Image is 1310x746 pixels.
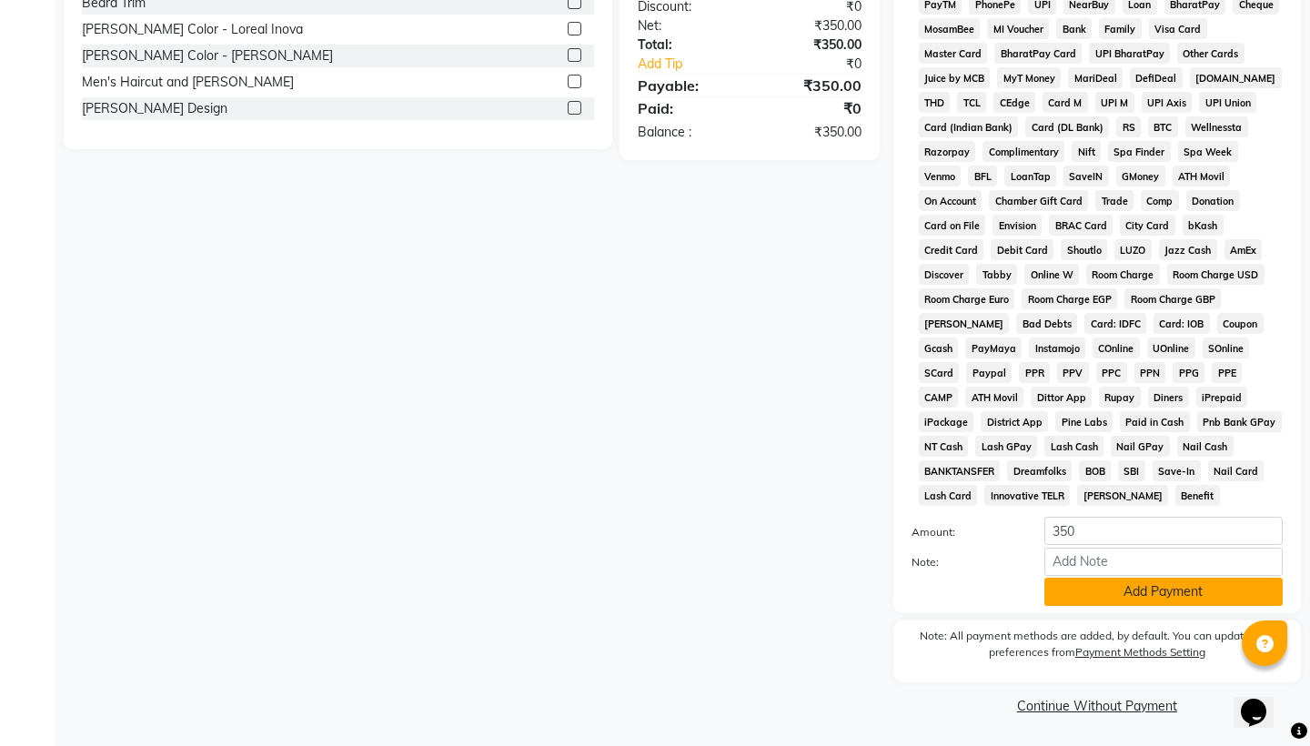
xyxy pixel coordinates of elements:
[1084,313,1146,334] span: Card: IDFC
[750,123,875,142] div: ₹350.00
[1044,548,1283,576] input: Add Note
[997,67,1061,88] span: MyT Money
[1147,338,1195,358] span: UOnline
[991,239,1053,260] span: Debit Card
[624,16,750,35] div: Net:
[1022,288,1117,309] span: Room Charge EGP
[1159,239,1217,260] span: Jazz Cash
[1116,116,1141,137] span: RS
[1004,166,1056,186] span: LoanTap
[919,190,982,211] span: On Account
[1149,18,1207,39] span: Visa Card
[82,20,303,39] div: [PERSON_NAME] Color - Loreal Inova
[1079,460,1111,481] span: BOB
[624,97,750,119] div: Paid:
[1120,215,1175,236] span: City Card
[1199,92,1256,113] span: UPI Union
[993,215,1042,236] span: Envision
[1024,264,1079,285] span: Online W
[919,362,960,383] span: SCard
[898,524,1031,540] label: Amount:
[1061,239,1107,260] span: Shoutlo
[1111,436,1170,457] span: Nail GPay
[1029,338,1085,358] span: Instamojo
[1154,313,1210,334] span: Card: IOB
[1175,485,1220,506] span: Benefit
[1196,387,1248,408] span: iPrepaid
[1044,578,1283,606] button: Add Payment
[750,97,875,119] div: ₹0
[994,43,1082,64] span: BharatPay Card
[1068,67,1123,88] span: MariDeal
[1077,485,1168,506] span: [PERSON_NAME]
[1153,460,1201,481] span: Save-In
[1118,460,1145,481] span: SBI
[1019,362,1050,383] span: PPR
[624,35,750,55] div: Total:
[919,43,988,64] span: Master Card
[1056,18,1092,39] span: Bank
[1043,92,1088,113] span: Card M
[1173,362,1204,383] span: PPG
[1044,436,1103,457] span: Lash Cash
[1089,43,1170,64] span: UPI BharatPay
[1016,313,1077,334] span: Bad Debts
[1095,190,1134,211] span: Trade
[771,55,875,74] div: ₹0
[1099,387,1141,408] span: Rupay
[1190,67,1282,88] span: [DOMAIN_NAME]
[919,67,991,88] span: Juice by MCB
[1197,411,1282,432] span: Pnb Bank GPay
[1167,264,1265,285] span: Room Charge USD
[1212,362,1242,383] span: PPE
[919,338,959,358] span: Gcash
[1148,387,1189,408] span: Diners
[1173,166,1231,186] span: ATH Movil
[1183,215,1224,236] span: bKash
[1093,338,1140,358] span: COnline
[1075,644,1205,660] label: Payment Methods Setting
[1185,116,1248,137] span: Wellnessta
[1177,436,1234,457] span: Nail Cash
[1178,141,1238,162] span: Spa Week
[1086,264,1160,285] span: Room Charge
[993,92,1035,113] span: CEdge
[1208,460,1265,481] span: Nail Card
[1141,190,1179,211] span: Comp
[1031,387,1092,408] span: Dittor App
[897,697,1297,716] a: Continue Without Payment
[1130,67,1183,88] span: DefiDeal
[919,116,1019,137] span: Card (Indian Bank)
[984,485,1070,506] span: Innovative TELR
[1096,362,1127,383] span: PPC
[965,387,1023,408] span: ATH Movil
[1186,190,1240,211] span: Donation
[1057,362,1089,383] span: PPV
[919,141,976,162] span: Razorpay
[975,436,1037,457] span: Lash GPay
[919,92,951,113] span: THD
[1134,362,1166,383] span: PPN
[989,190,1088,211] span: Chamber Gift Card
[957,92,986,113] span: TCL
[919,166,962,186] span: Venmo
[981,411,1048,432] span: District App
[919,411,974,432] span: iPackage
[1177,43,1244,64] span: Other Cards
[1120,411,1190,432] span: Paid in Cash
[982,141,1064,162] span: Complimentary
[1217,313,1264,334] span: Coupon
[82,73,294,92] div: Men's Haircut and [PERSON_NAME]
[1044,517,1283,545] input: Amount
[1099,18,1142,39] span: Family
[82,99,227,118] div: [PERSON_NAME] Design
[1148,116,1178,137] span: BTC
[1234,673,1292,728] iframe: chat widget
[919,288,1015,309] span: Room Charge Euro
[1072,141,1101,162] span: Nift
[1124,288,1221,309] span: Room Charge GBP
[624,55,771,74] a: Add Tip
[912,628,1283,668] label: Note: All payment methods are added, by default. You can update your preferences from
[1108,141,1171,162] span: Spa Finder
[919,387,959,408] span: CAMP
